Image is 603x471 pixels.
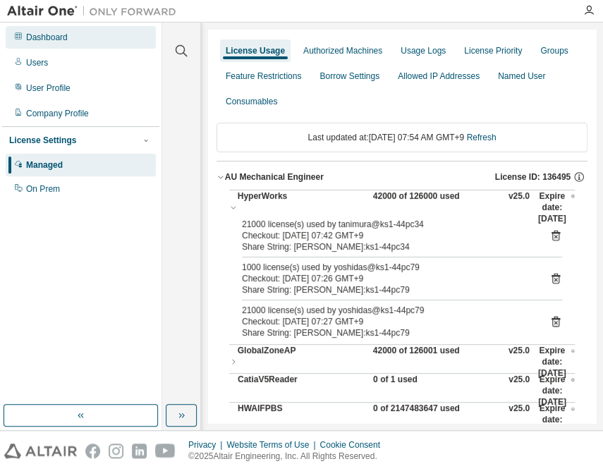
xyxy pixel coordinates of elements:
div: On Prem [26,183,60,195]
div: Consumables [226,96,277,107]
div: License Settings [9,135,76,146]
img: instagram.svg [109,444,123,458]
div: Share String: [PERSON_NAME]:ks1-44pc79 [242,284,528,295]
div: Usage Logs [401,45,446,56]
div: Expire date: [DATE] [538,403,575,436]
div: HyperWorks [238,190,365,224]
div: AU Mechanical Engineer [225,171,324,183]
div: 42000 of 126000 used [373,190,500,224]
button: HyperWorks42000 of 126000 usedv25.0Expire date:[DATE] [229,190,575,224]
img: altair_logo.svg [4,444,77,458]
div: Named User [498,71,545,82]
img: Altair One [7,4,183,18]
div: HWAIFPBS [238,403,365,436]
div: 21000 license(s) used by tanimura@ks1-44pc34 [242,219,528,230]
div: GlobalZoneAP [238,345,365,379]
div: Privacy [188,439,226,451]
div: Allowed IP Addresses [398,71,480,82]
div: Groups [540,45,568,56]
div: Website Terms of Use [226,439,319,451]
div: Managed [26,159,63,171]
p: © 2025 Altair Engineering, Inc. All Rights Reserved. [188,451,389,463]
button: GlobalZoneAP42000 of 126001 usedv25.0Expire date:[DATE] [229,345,575,379]
div: Feature Restrictions [226,71,301,82]
div: License Priority [464,45,522,56]
button: CatiaV5Reader0 of 1 usedv25.0Expire date:[DATE] [238,374,575,408]
button: HWAIFPBS0 of 2147483647 usedv25.0Expire date:[DATE] [238,403,575,436]
div: v25.0 [508,345,530,379]
div: License Usage [226,45,285,56]
div: User Profile [26,82,71,94]
div: Cookie Consent [319,439,388,451]
span: License ID: 136495 [495,171,571,183]
div: Dashboard [26,32,68,43]
div: Expire date: [DATE] [538,345,575,379]
div: Expire date: [DATE] [538,374,575,408]
div: 0 of 2147483647 used [373,403,500,436]
div: 42000 of 126001 used [373,345,500,379]
div: Last updated at: [DATE] 07:54 AM GMT+9 [217,123,587,152]
div: CatiaV5Reader [238,374,365,408]
div: Checkout: [DATE] 07:27 GMT+9 [242,316,528,327]
div: Authorized Machines [303,45,382,56]
div: Users [26,57,48,68]
div: Company Profile [26,108,89,119]
img: linkedin.svg [132,444,147,458]
div: 1000 license(s) used by yoshidas@ks1-44pc79 [242,262,528,273]
div: v25.0 [508,374,530,408]
img: facebook.svg [85,444,100,458]
div: Share String: [PERSON_NAME]:ks1-44pc34 [242,241,528,252]
div: Expire date: [DATE] [538,190,575,224]
img: youtube.svg [155,444,176,458]
a: Refresh [466,133,496,142]
div: Borrow Settings [319,71,379,82]
div: 21000 license(s) used by yoshidas@ks1-44pc79 [242,305,528,316]
div: v25.0 [508,190,530,224]
div: Checkout: [DATE] 07:42 GMT+9 [242,230,528,241]
div: Share String: [PERSON_NAME]:ks1-44pc79 [242,327,528,338]
div: 0 of 1 used [373,374,500,408]
div: Checkout: [DATE] 07:26 GMT+9 [242,273,528,284]
button: AU Mechanical EngineerLicense ID: 136495 [217,161,587,192]
div: v25.0 [508,403,530,436]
